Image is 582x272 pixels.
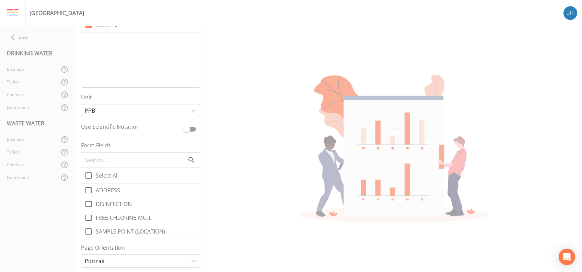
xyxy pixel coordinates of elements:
input: Search... [84,156,187,165]
span: SAMPLE POINT (LOCATION) [96,227,165,236]
div: [GEOGRAPHIC_DATA] [30,9,84,17]
label: Unit [81,93,200,101]
span: Select All [96,171,119,180]
img: 84dca5caa6e2e8dac459fb12ff18e533 [563,6,577,20]
span: FREE-CHLORINE-MG-L [96,214,151,222]
label: Use Scientific Notation [81,123,180,133]
img: logo [7,9,19,16]
span: ADDRESS [96,186,120,194]
span: DISINFECTION [96,200,132,208]
div: Open Intercom Messenger [559,249,575,265]
img: undraw_report_building_chart-e1PV7-8T.svg [300,75,488,223]
label: Page Orientation [81,243,200,252]
label: Form Fields [81,141,200,149]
